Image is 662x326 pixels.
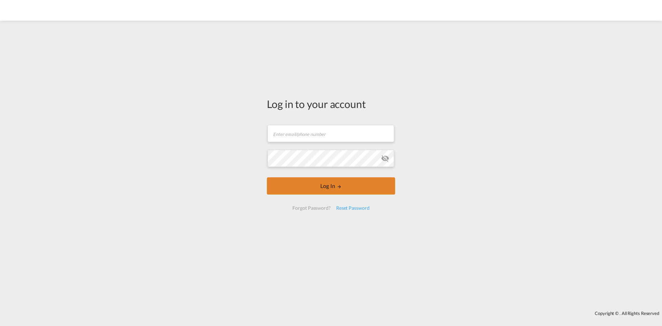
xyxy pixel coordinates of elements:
[333,202,372,214] div: Reset Password
[267,177,395,195] button: LOGIN
[268,125,394,142] input: Enter email/phone number
[267,97,395,111] div: Log in to your account
[381,154,389,162] md-icon: icon-eye-off
[290,202,333,214] div: Forgot Password?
